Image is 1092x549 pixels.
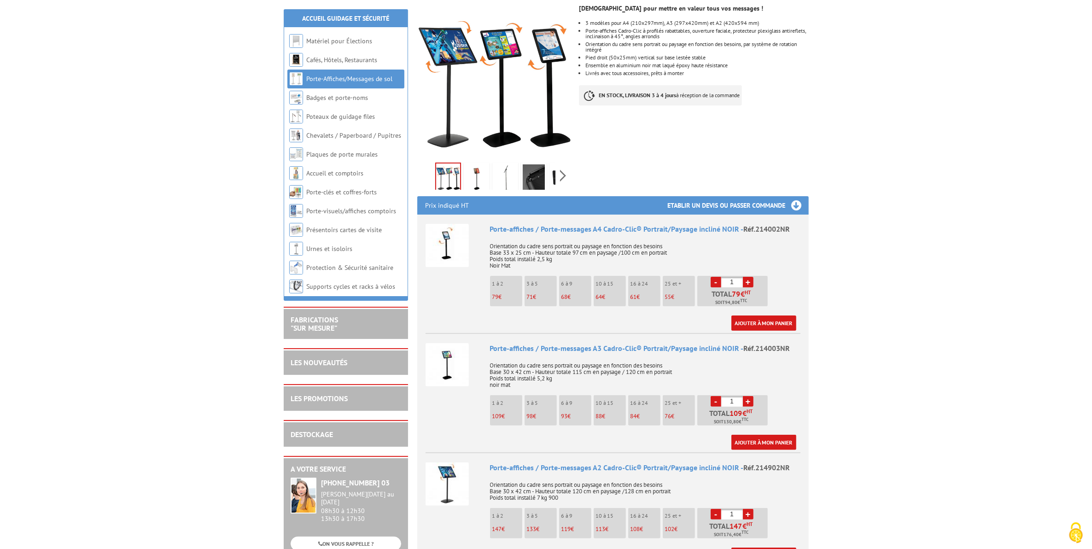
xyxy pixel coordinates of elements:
button: Cookies (fenêtre modale) [1060,518,1092,549]
sup: TTC [740,298,747,303]
p: 10 à 15 [596,513,626,519]
sup: HT [745,289,751,296]
p: Prix indiqué HT [426,196,469,215]
p: € [492,413,522,420]
p: € [631,526,660,532]
p: 1 à 2 [492,400,522,406]
span: 109 [730,409,743,417]
p: € [561,294,591,300]
sup: HT [747,408,753,415]
span: 147 [492,525,502,533]
li: Pied droit (50x25mm) vertical sur base lestée stable [585,55,808,60]
img: Porte-affiches / Porte-messages A2 Cadro-Clic® Portrait/Paysage incliné NOIR [426,462,469,506]
img: Badges et porte-noms [289,91,303,105]
h2: A votre service [291,465,401,473]
p: Orientation du cadre sens portrait ou paysage en fonction des besoins Base 30 x 42 cm - Hauteur t... [490,356,800,388]
p: Total [700,409,768,426]
span: € [743,409,747,417]
p: 3 à 5 [527,280,557,287]
p: € [492,294,522,300]
p: Orientation du cadre sens portrait ou paysage en fonction des besoins Base 30 x 42 cm - Hauteur t... [490,475,800,501]
a: - [711,509,721,520]
p: € [561,413,591,420]
a: Urnes et isoloirs [306,245,352,253]
p: € [631,294,660,300]
span: 79 [492,293,499,301]
img: Supports cycles et racks à vélos [289,280,303,293]
span: 176,40 [724,531,739,538]
a: Badges et porte-noms [306,93,368,102]
a: Accueil et comptoirs [306,169,363,177]
li: Porte-affiches Cadro-Clic à profilés rabattables, ouverture faciale, protecteur plexiglass antire... [585,28,808,39]
a: - [711,277,721,287]
img: 214002nr_214003nr_214902nr.jpg [417,5,572,160]
p: € [527,413,557,420]
img: Cafés, Hôtels, Restaurants [289,53,303,67]
img: Porte-Affiches/Messages de sol [289,72,303,86]
span: Next [559,168,567,183]
img: widget-service.jpg [291,478,316,514]
li: Orientation du cadre sens portrait ou paysage en fonction des besoins, par système de rotation in... [585,41,808,53]
img: 214002nr_ouvert.jpg [523,164,545,193]
a: FABRICATIONS"Sur Mesure" [291,315,338,333]
p: € [665,294,695,300]
p: 16 à 24 [631,280,660,287]
a: Ajouter à mon panier [731,315,796,331]
span: 113 [596,525,606,533]
a: Porte-clés et coffres-forts [306,188,377,196]
p: 6 à 9 [561,400,591,406]
span: 76 [665,412,672,420]
p: € [561,526,591,532]
p: € [596,413,626,420]
div: Porte-affiches / Porte-messages A4 Cadro-Clic® Portrait/Paysage incliné NOIR - [490,224,800,234]
sup: HT [747,521,753,527]
span: 98 [527,412,533,420]
a: + [743,396,753,407]
span: Réf.214002NR [744,224,790,234]
p: € [527,294,557,300]
a: DESTOCKAGE [291,430,333,439]
a: + [743,509,753,520]
li: Livrés avec tous accessoires, prêts à monter [585,70,808,76]
span: Réf.214003NR [744,344,790,353]
p: 1 à 2 [492,513,522,519]
span: 64 [596,293,602,301]
img: Poteaux de guidage files [289,110,303,123]
p: € [631,413,660,420]
a: Supports cycles et racks à vélos [306,282,395,291]
span: 133 [527,525,537,533]
p: 6 à 9 [561,513,591,519]
a: Plaques de porte murales [306,150,378,158]
span: 130,80 [724,418,739,426]
img: 214003nr_porte-messages_a3_cadro-clic_portrait_paysage_incline_noir_mokup.jpg [466,164,488,193]
p: € [492,526,522,532]
img: Porte-visuels/affiches comptoirs [289,204,303,218]
img: Porte-affiches / Porte-messages A4 Cadro-Clic® Portrait/Paysage incliné NOIR [426,224,469,267]
p: 3 à 5 [527,513,557,519]
li: Ensemble en aluminium noir mat laqué époxy haute résistance [585,63,808,68]
span: 61 [631,293,637,301]
p: à réception de la commande [579,85,742,105]
a: Présentoirs cartes de visite [306,226,382,234]
img: 214002nr_dos.jpg [551,164,573,193]
p: € [665,413,695,420]
a: LES NOUVEAUTÉS [291,358,347,367]
span: 55 [665,293,672,301]
p: € [665,526,695,532]
strong: EN STOCK, LIVRAISON 3 à 4 jours [599,92,676,99]
span: 84 [631,412,637,420]
p: 3 à 5 [527,400,557,406]
p: € [527,526,557,532]
span: € [741,290,745,298]
p: 25 et + [665,400,695,406]
img: Matériel pour Élections [289,34,303,48]
span: 88 [596,412,602,420]
li: 3 modèles pour A4 (210x297mm), A3 (297x420mm) et A2 (420x594 mm) [585,20,808,26]
p: € [596,294,626,300]
span: 109 [492,412,502,420]
div: [PERSON_NAME][DATE] au [DATE] [321,491,401,506]
span: Soit € [714,418,748,426]
span: Soit € [714,531,748,538]
a: Cafés, Hôtels, Restaurants [306,56,377,64]
img: Porte-affiches / Porte-messages A3 Cadro-Clic® Portrait/Paysage incliné NOIR [426,343,469,386]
